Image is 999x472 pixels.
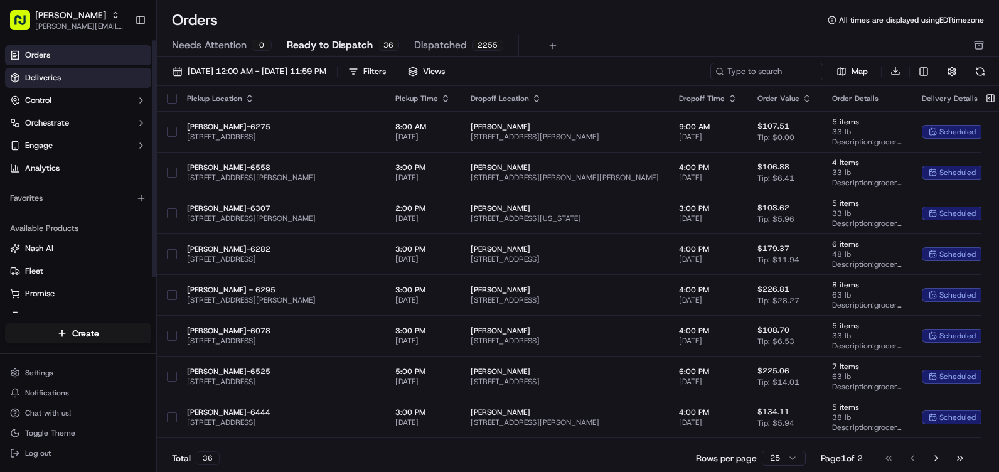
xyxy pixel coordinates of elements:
[5,68,151,88] a: Deliveries
[395,213,451,223] span: [DATE]
[471,173,659,183] span: [STREET_ADDRESS][PERSON_NAME][PERSON_NAME]
[13,120,35,142] img: 1736555255976-a54dd68f-1ca7-489b-9aae-adbdc363a1c4
[8,177,101,200] a: 📗Knowledge Base
[939,208,976,218] span: scheduled
[839,15,984,25] span: All times are displayed using EDT timezone
[471,295,659,305] span: [STREET_ADDRESS]
[939,168,976,178] span: scheduled
[679,367,737,377] span: 6:00 PM
[35,9,106,21] button: [PERSON_NAME]
[757,214,794,224] span: Tip: $5.96
[471,407,659,417] span: [PERSON_NAME]
[187,173,375,183] span: [STREET_ADDRESS][PERSON_NAME]
[5,136,151,156] button: Engage
[832,290,902,300] span: 63 lb
[395,173,451,183] span: [DATE]
[187,163,375,173] span: [PERSON_NAME]-6558
[5,306,151,326] button: Product Catalog
[679,417,737,427] span: [DATE]
[710,63,823,80] input: Type to search
[25,311,85,322] span: Product Catalog
[679,132,737,142] span: [DATE]
[757,203,789,213] span: $103.62
[414,38,467,53] span: Dispatched
[832,443,902,453] span: 5 items
[471,336,659,346] span: [STREET_ADDRESS]
[25,163,60,174] span: Analytics
[832,362,902,372] span: 7 items
[43,120,206,132] div: Start new chat
[395,295,451,305] span: [DATE]
[679,285,737,295] span: 4:00 PM
[832,127,902,137] span: 33 lb
[423,66,445,77] span: Views
[187,295,375,305] span: [STREET_ADDRESS][PERSON_NAME]
[832,412,902,422] span: 38 lb
[25,265,43,277] span: Fleet
[679,122,737,132] span: 9:00 AM
[343,63,392,80] button: Filters
[5,261,151,281] button: Fleet
[832,158,902,168] span: 4 items
[832,94,902,104] div: Order Details
[363,66,386,77] div: Filters
[5,45,151,65] a: Orders
[33,81,226,94] input: Got a question? Start typing here...
[187,285,375,295] span: [PERSON_NAME] - 6295
[402,63,451,80] button: Views
[119,182,201,195] span: API Documentation
[832,218,902,228] span: Description: grocery bags
[939,412,976,422] span: scheduled
[832,168,902,178] span: 33 lb
[939,290,976,300] span: scheduled
[5,90,151,110] button: Control
[471,254,659,264] span: [STREET_ADDRESS]
[196,451,220,465] div: 36
[187,377,375,387] span: [STREET_ADDRESS]
[10,288,146,299] a: Promise
[287,38,373,53] span: Ready to Dispatch
[187,203,375,213] span: [PERSON_NAME]-6307
[13,183,23,193] div: 📗
[832,402,902,412] span: 5 items
[679,326,737,336] span: 4:00 PM
[10,265,146,277] a: Fleet
[395,254,451,264] span: [DATE]
[471,285,659,295] span: [PERSON_NAME]
[25,117,69,129] span: Orchestrate
[25,95,51,106] span: Control
[395,122,451,132] span: 8:00 AM
[125,213,152,222] span: Pylon
[757,377,799,387] span: Tip: $14.01
[971,63,989,80] button: Refresh
[25,428,75,438] span: Toggle Theme
[187,417,375,427] span: [STREET_ADDRESS]
[471,163,659,173] span: [PERSON_NAME]
[757,94,812,104] div: Order Value
[25,288,55,299] span: Promise
[395,94,451,104] div: Pickup Time
[5,323,151,343] button: Create
[832,117,902,127] span: 5 items
[679,407,737,417] span: 4:00 PM
[395,285,451,295] span: 3:00 PM
[939,127,976,137] span: scheduled
[679,377,737,387] span: [DATE]
[472,40,503,51] div: 2255
[832,422,902,432] span: Description: grocery bags
[395,377,451,387] span: [DATE]
[471,244,659,254] span: [PERSON_NAME]
[832,239,902,249] span: 6 items
[679,94,737,104] div: Dropoff Time
[832,321,902,331] span: 5 items
[832,372,902,382] span: 63 lb
[757,255,799,265] span: Tip: $11.94
[757,336,794,346] span: Tip: $6.53
[187,326,375,336] span: [PERSON_NAME]-6078
[5,284,151,304] button: Promise
[832,208,902,218] span: 33 lb
[832,259,902,269] span: Description: grocery bags
[395,367,451,377] span: 5:00 PM
[471,94,659,104] div: Dropoff Location
[5,218,151,239] div: Available Products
